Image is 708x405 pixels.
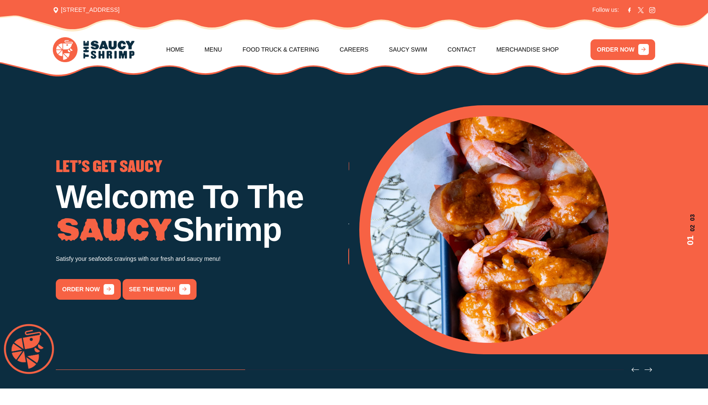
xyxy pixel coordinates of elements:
[348,160,641,267] div: 2 / 3
[592,5,619,14] span: Follow us:
[348,181,641,213] h1: Low Country Boil
[56,160,348,300] div: 1 / 3
[348,221,641,231] p: Try our famous Whole Nine Yards sauce! The recipe is our secret!
[370,116,609,343] img: Banner Image
[348,246,413,267] a: order now
[370,116,697,343] div: 1 / 3
[448,33,476,66] a: Contact
[56,218,173,242] img: Image
[683,235,697,245] span: 01
[645,366,652,374] button: Next slide
[56,254,348,264] p: Satisfy your seafoods cravings with our fresh and saucy menu!
[243,33,320,66] a: Food Truck & Catering
[53,5,120,14] span: [STREET_ADDRESS]
[205,33,222,66] a: Menu
[348,160,518,175] span: GO THE WHOLE NINE YARDS
[496,33,559,66] a: Merchandise Shop
[56,160,162,175] span: LET'S GET SAUCY
[56,181,348,246] h1: Welcome To The Shrimp
[56,279,121,300] a: order now
[631,366,639,374] button: Previous slide
[389,33,427,66] a: Saucy Swim
[53,37,135,62] img: logo
[123,279,197,300] a: See the menu!
[166,33,184,66] a: Home
[683,214,697,221] span: 03
[683,225,697,232] span: 02
[340,33,369,66] a: Careers
[590,39,656,60] a: ORDER NOW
